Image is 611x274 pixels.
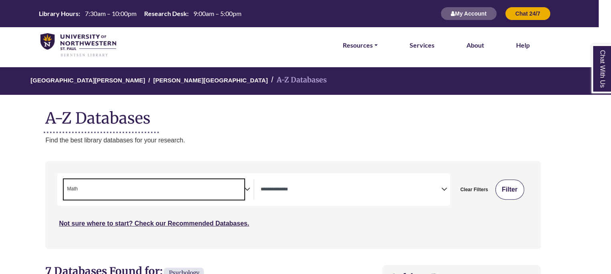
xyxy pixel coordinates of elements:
[153,76,268,84] a: [PERSON_NAME][GEOGRAPHIC_DATA]
[45,67,541,95] nav: breadcrumb
[410,40,434,50] a: Services
[45,103,541,127] h1: A-Z Databases
[36,9,245,17] table: Hours Today
[85,10,137,17] span: 7:30am – 10:00pm
[261,187,441,193] textarea: Search
[67,185,78,193] span: Math
[36,9,245,18] a: Hours Today
[516,40,530,50] a: Help
[466,40,484,50] a: About
[505,10,551,17] a: Chat 24/7
[40,33,116,57] img: library_home
[59,220,249,227] a: Not sure where to start? Check our Recommended Databases.
[440,7,497,20] button: My Account
[64,185,78,193] li: Math
[440,10,497,17] a: My Account
[343,40,378,50] a: Resources
[45,135,541,146] p: Find the best library databases for your research.
[30,76,145,84] a: [GEOGRAPHIC_DATA][PERSON_NAME]
[505,7,551,20] button: Chat 24/7
[36,9,80,18] th: Library Hours:
[455,180,493,200] button: Clear Filters
[268,74,327,86] li: A-Z Databases
[45,161,541,248] nav: Search filters
[79,187,83,193] textarea: Search
[193,10,241,17] span: 9:00am – 5:00pm
[141,9,189,18] th: Research Desk:
[495,180,524,200] button: Submit for Search Results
